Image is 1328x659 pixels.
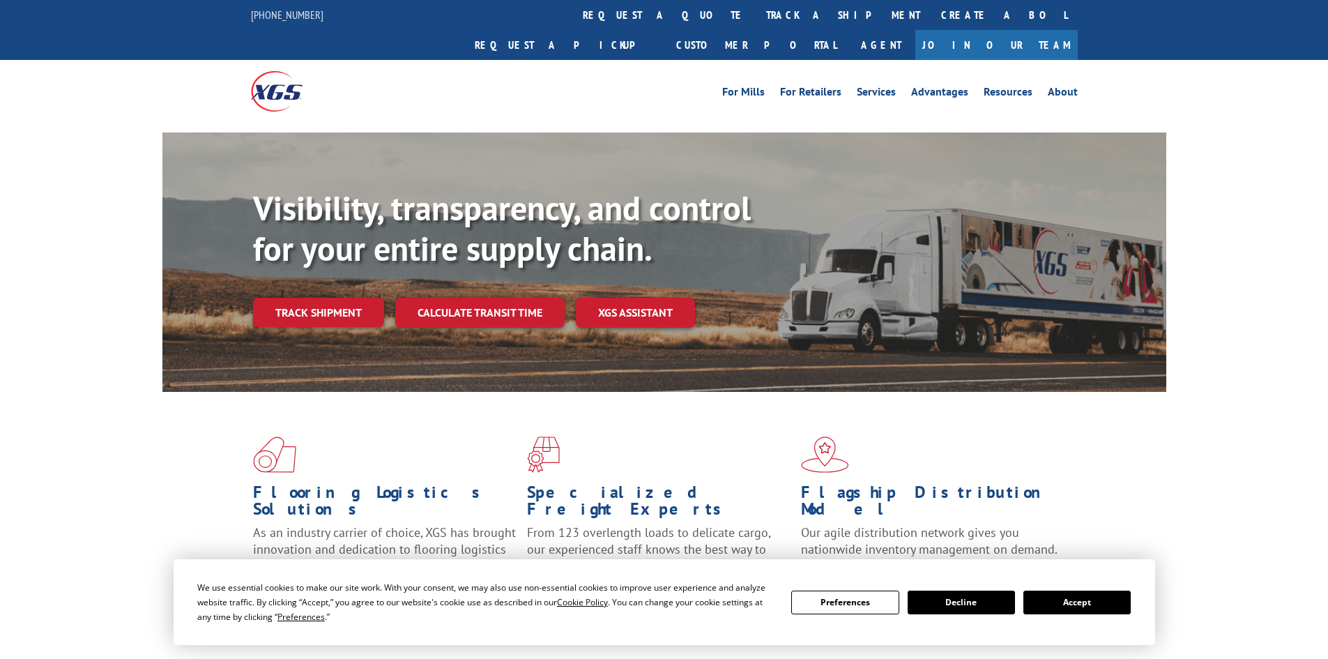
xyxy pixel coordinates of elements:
span: Cookie Policy [557,596,608,608]
img: xgs-icon-flagship-distribution-model-red [801,437,849,473]
img: xgs-icon-total-supply-chain-intelligence-red [253,437,296,473]
a: Services [857,86,896,102]
a: Agent [847,30,915,60]
a: Request a pickup [464,30,666,60]
a: About [1048,86,1078,102]
a: Customer Portal [666,30,847,60]
span: Our agile distribution network gives you nationwide inventory management on demand. [801,524,1058,557]
h1: Specialized Freight Experts [527,484,791,524]
img: xgs-icon-focused-on-flooring-red [527,437,560,473]
a: Calculate transit time [395,298,565,328]
button: Preferences [791,591,899,614]
a: [PHONE_NUMBER] [251,8,323,22]
a: XGS ASSISTANT [576,298,695,328]
a: Resources [984,86,1032,102]
span: Preferences [277,611,325,623]
a: Track shipment [253,298,384,327]
h1: Flagship Distribution Model [801,484,1064,524]
button: Accept [1023,591,1131,614]
p: From 123 overlength loads to delicate cargo, our experienced staff knows the best way to move you... [527,524,791,586]
a: Join Our Team [915,30,1078,60]
a: For Retailers [780,86,841,102]
span: As an industry carrier of choice, XGS has brought innovation and dedication to flooring logistics... [253,524,516,574]
div: We use essential cookies to make our site work. With your consent, we may also use non-essential ... [197,580,774,624]
div: Cookie Consent Prompt [174,559,1155,645]
h1: Flooring Logistics Solutions [253,484,517,524]
a: For Mills [722,86,765,102]
button: Decline [908,591,1015,614]
a: Advantages [911,86,968,102]
b: Visibility, transparency, and control for your entire supply chain. [253,186,751,270]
